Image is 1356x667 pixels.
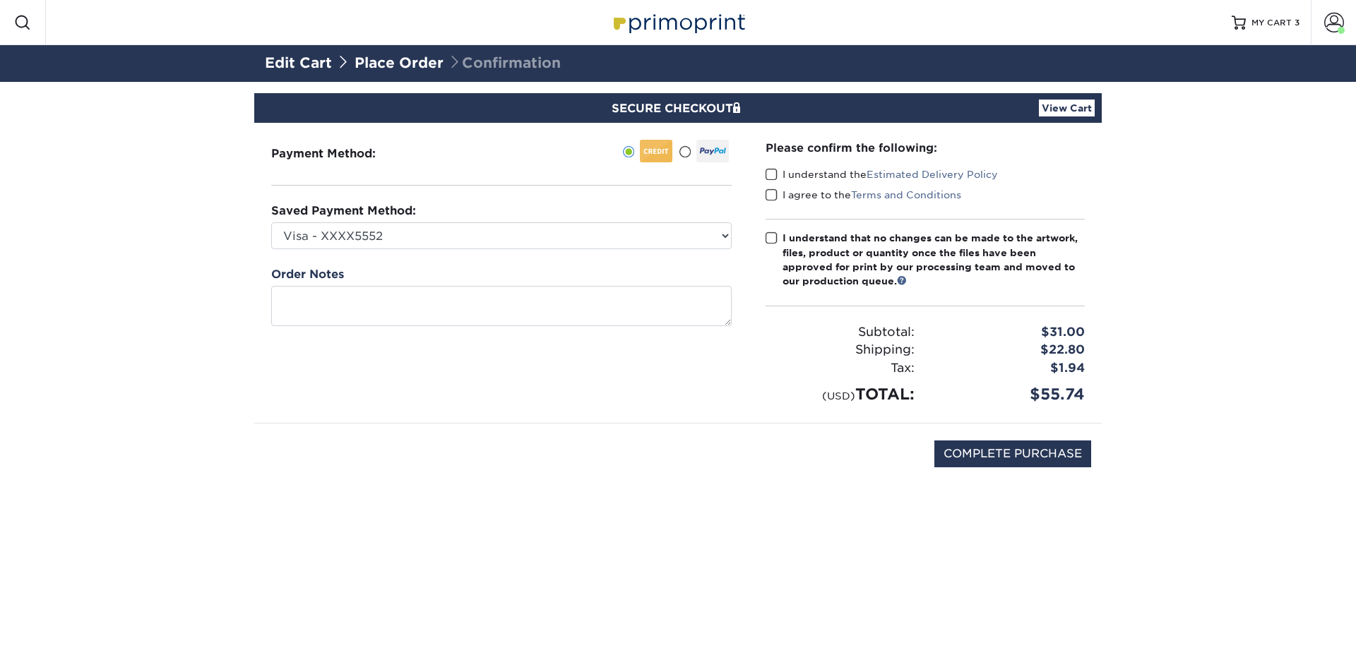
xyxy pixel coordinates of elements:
[755,359,925,378] div: Tax:
[925,341,1095,359] div: $22.80
[755,383,925,406] div: TOTAL:
[755,323,925,342] div: Subtotal:
[766,140,1085,156] div: Please confirm the following:
[1295,18,1299,28] span: 3
[851,189,961,200] a: Terms and Conditions
[607,7,749,37] img: Primoprint
[271,203,416,220] label: Saved Payment Method:
[612,102,744,115] span: SECURE CHECKOUT
[271,147,410,160] h3: Payment Method:
[448,54,561,71] span: Confirmation
[766,167,998,181] label: I understand the
[265,54,332,71] a: Edit Cart
[934,440,1091,467] input: COMPLETE PURCHASE
[755,341,925,359] div: Shipping:
[1039,100,1095,116] a: View Cart
[1251,17,1292,29] span: MY CART
[925,383,1095,406] div: $55.74
[271,266,344,283] label: Order Notes
[925,359,1095,378] div: $1.94
[783,231,1085,289] div: I understand that no changes can be made to the artwork, files, product or quantity once the file...
[925,323,1095,342] div: $31.00
[766,188,961,202] label: I agree to the
[355,54,444,71] a: Place Order
[867,169,998,180] a: Estimated Delivery Policy
[822,390,855,402] small: (USD)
